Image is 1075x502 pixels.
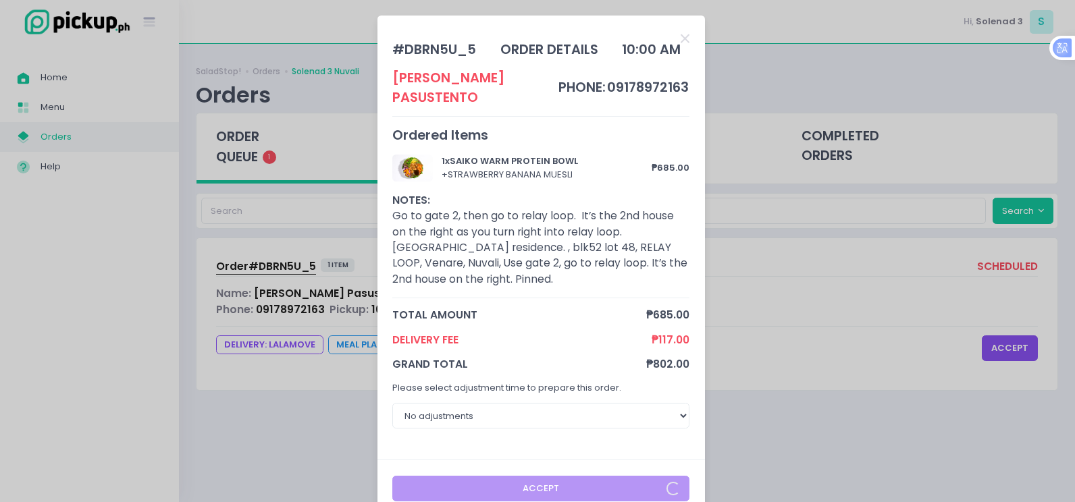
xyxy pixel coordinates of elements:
[646,356,689,372] span: ₱802.00
[392,356,646,372] span: grand total
[392,476,689,501] button: Accept
[392,125,689,145] div: Ordered Items
[652,332,689,347] span: ₱117.00
[392,381,689,395] p: Please select adjustment time to prepare this order.
[622,40,681,59] div: 10:00 AM
[646,307,689,323] span: ₱685.00
[392,332,652,347] span: Delivery Fee
[392,307,646,323] span: total amount
[607,78,689,96] span: 09178972163
[558,68,606,108] td: phone:
[500,40,598,59] div: order details
[392,68,558,108] div: [PERSON_NAME] Pasustento
[681,31,689,45] button: Close
[392,40,476,59] div: # DBRN5U_5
